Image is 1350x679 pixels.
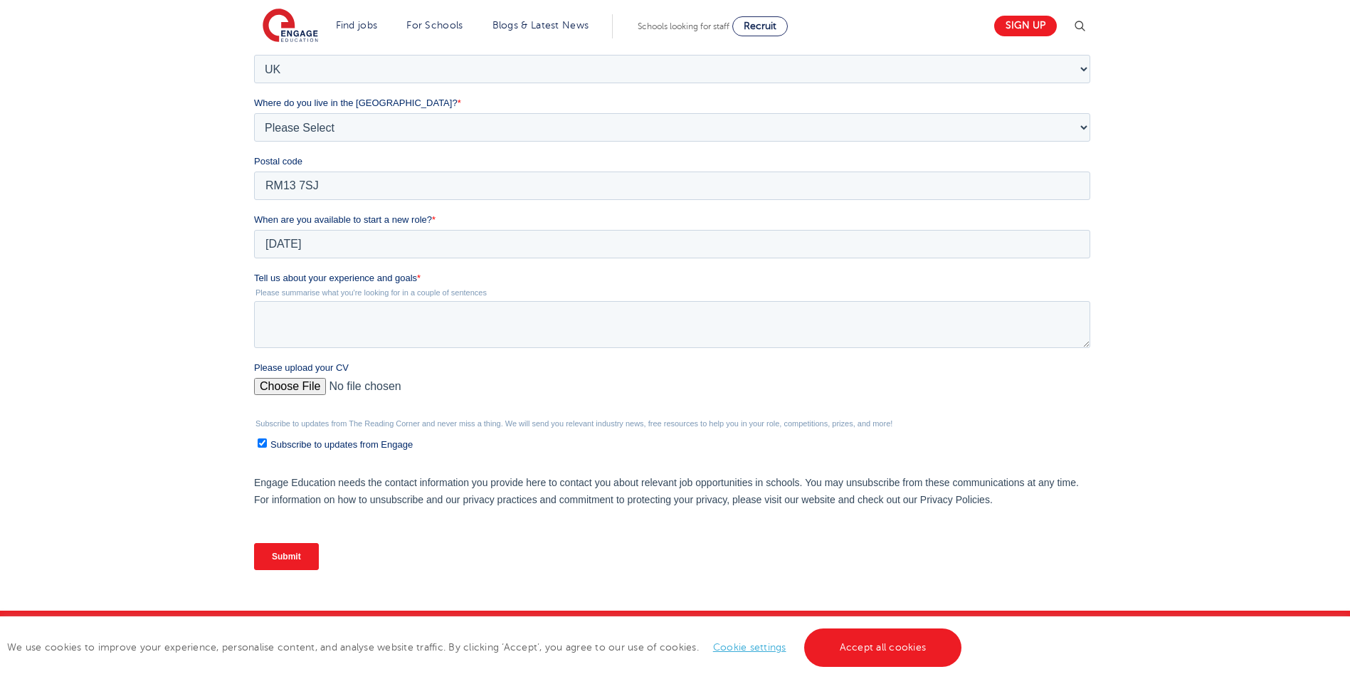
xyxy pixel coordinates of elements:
[744,21,776,31] span: Recruit
[7,642,965,653] span: We use cookies to improve your experience, personalise content, and analyse website traffic. By c...
[421,47,837,75] input: *Contact Number
[406,20,463,31] a: For Schools
[638,21,729,31] span: Schools looking for staff
[492,20,589,31] a: Blogs & Latest News
[994,16,1057,36] a: Sign up
[713,642,786,653] a: Cookie settings
[336,20,378,31] a: Find jobs
[804,628,962,667] a: Accept all cookies
[4,489,13,498] input: Subscribe to updates from Engage
[421,3,837,31] input: *Last name
[16,490,159,500] span: Subscribe to updates from Engage
[263,9,318,44] img: Engage Education
[732,16,788,36] a: Recruit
